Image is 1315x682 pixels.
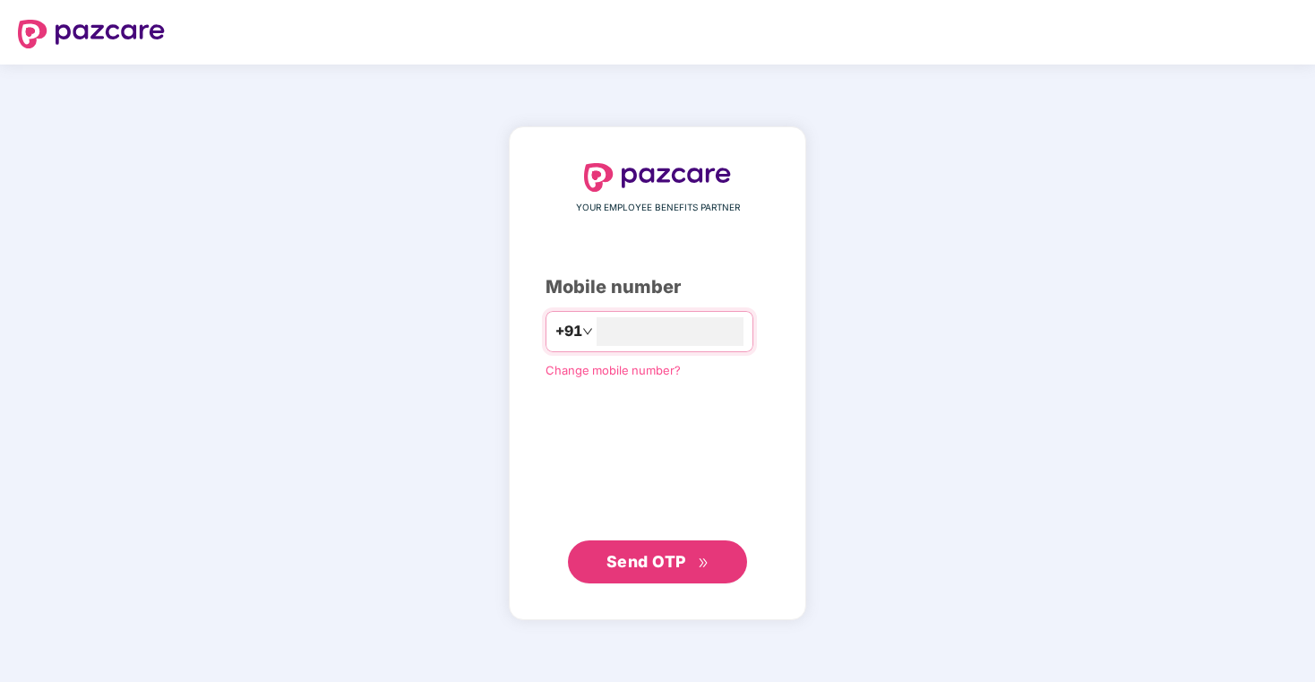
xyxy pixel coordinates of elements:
[546,273,769,301] div: Mobile number
[555,320,582,342] span: +91
[576,201,740,215] span: YOUR EMPLOYEE BENEFITS PARTNER
[582,326,593,337] span: down
[18,20,165,48] img: logo
[606,552,686,571] span: Send OTP
[568,540,747,583] button: Send OTPdouble-right
[546,363,681,377] a: Change mobile number?
[698,557,709,569] span: double-right
[584,163,731,192] img: logo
